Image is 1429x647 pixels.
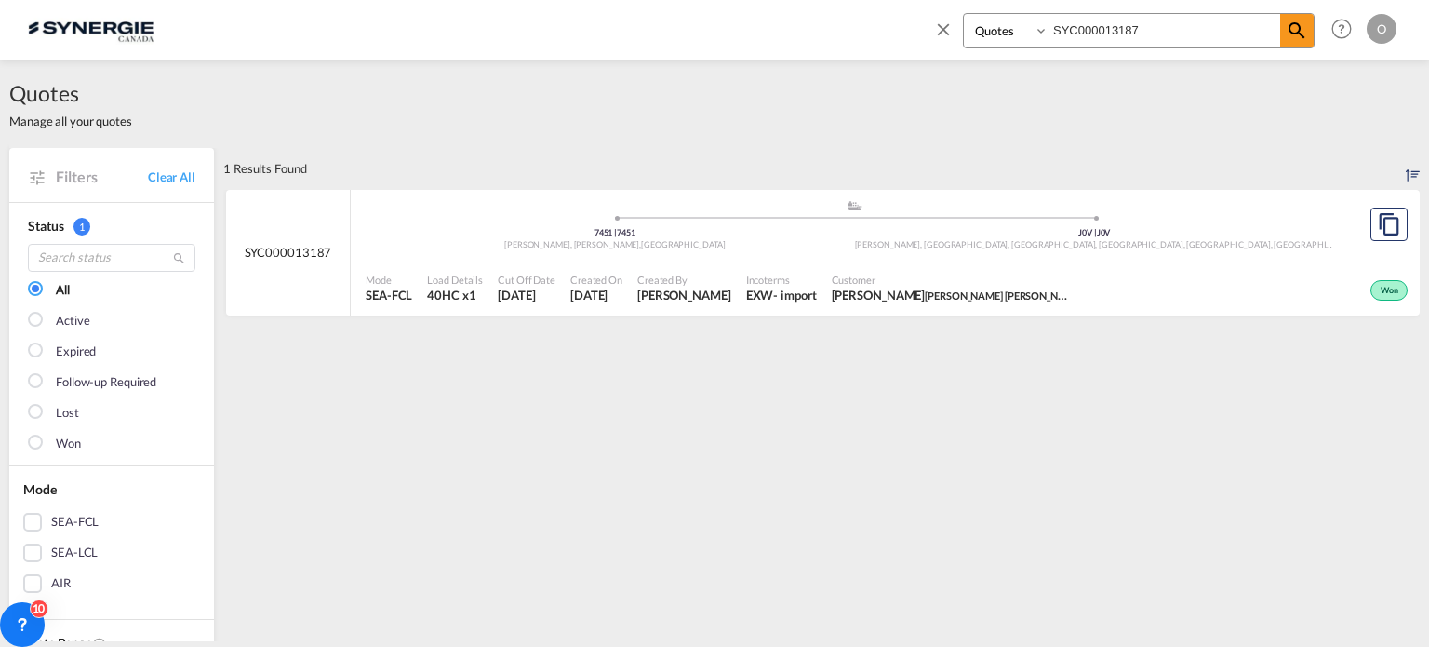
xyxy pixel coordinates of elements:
[56,373,156,392] div: Follow-up Required
[641,239,725,249] span: [GEOGRAPHIC_DATA]
[28,218,63,234] span: Status
[51,574,71,593] div: AIR
[366,287,412,303] span: SEA-FCL
[51,513,99,532] div: SEA-FCL
[504,239,641,249] span: [PERSON_NAME], [PERSON_NAME]
[427,273,483,287] span: Load Details
[746,287,817,303] div: EXW import
[832,287,1074,303] span: Kayla Forget AEBI SCHMIDT
[570,273,622,287] span: Created On
[617,227,635,237] span: 7451
[1094,227,1097,237] span: |
[1048,14,1280,47] input: Enter Quotation Number
[223,148,307,189] div: 1 Results Found
[51,544,98,562] div: SEA-LCL
[746,273,817,287] span: Incoterms
[1097,227,1111,237] span: J0V
[570,287,622,303] span: 11 Jul 2025
[933,19,954,39] md-icon: icon-close
[639,239,641,249] span: ,
[56,281,70,300] div: All
[56,167,148,187] span: Filters
[172,251,186,265] md-icon: icon-magnify
[925,288,1082,303] span: [PERSON_NAME] [PERSON_NAME]
[28,217,195,236] div: Status 1
[23,544,200,562] md-checkbox: SEA-LCL
[23,513,200,532] md-checkbox: SEA-FCL
[28,8,154,50] img: 1f56c880d42311ef80fc7dca854c8e59.png
[746,287,774,303] div: EXW
[1326,13,1357,45] span: Help
[614,227,617,237] span: |
[637,287,731,303] span: Pablo Gomez Saldarriaga
[498,287,555,303] span: 11 Jul 2025
[245,244,332,261] span: SYC000013187
[148,168,195,185] a: Clear All
[1406,148,1420,189] div: Sort by: Created On
[73,218,90,236] span: 1
[56,312,89,330] div: Active
[23,481,57,497] span: Mode
[1326,13,1367,47] div: Help
[1381,285,1403,298] span: Won
[9,113,132,129] span: Manage all your quotes
[1367,14,1396,44] div: O
[773,287,816,303] div: - import
[637,273,731,287] span: Created By
[28,244,195,272] input: Search status
[427,287,483,303] span: 40HC x 1
[1078,227,1097,237] span: J0V
[366,273,412,287] span: Mode
[1280,14,1314,47] span: icon-magnify
[844,201,866,210] md-icon: assets/icons/custom/ship-fill.svg
[832,273,1074,287] span: Customer
[933,13,963,58] span: icon-close
[23,574,200,593] md-checkbox: AIR
[56,343,96,361] div: Expired
[226,190,1420,317] div: SYC000013187 assets/icons/custom/ship-fill.svgassets/icons/custom/roll-o-plane.svgOrigin Netherla...
[1370,280,1408,301] div: Won
[594,227,617,237] span: 7451
[56,435,81,453] div: Won
[9,78,132,108] span: Quotes
[498,273,555,287] span: Cut Off Date
[1370,208,1408,241] button: Copy Quote
[1378,213,1400,236] md-icon: assets/icons/custom/copyQuote.svg
[56,404,79,423] div: Lost
[1286,20,1308,42] md-icon: icon-magnify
